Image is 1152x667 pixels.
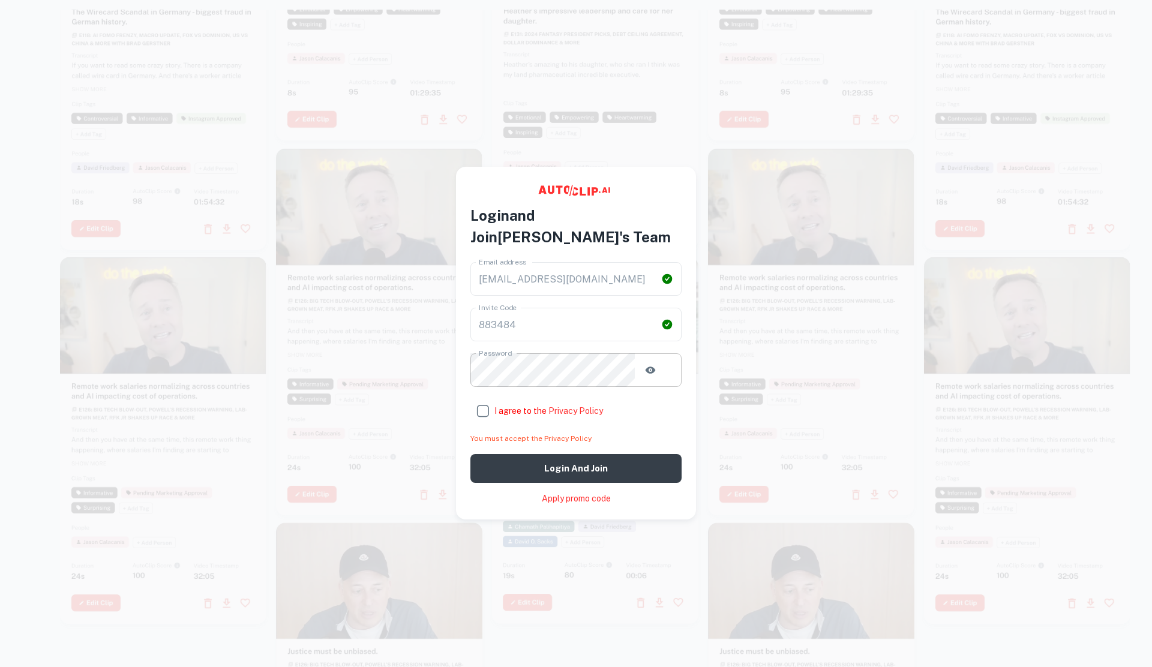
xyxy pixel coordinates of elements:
button: Login and join [470,454,682,483]
div: You must accept the Privacy Policy [470,435,682,442]
label: Invite Code [479,302,517,313]
label: Password [479,348,512,358]
a: Privacy Policy [548,406,603,416]
a: Apply promo code [542,492,611,505]
span: I agree to the [494,406,603,416]
h4: Login and Join [PERSON_NAME]'s Team [470,205,682,248]
label: Email address [479,257,526,267]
